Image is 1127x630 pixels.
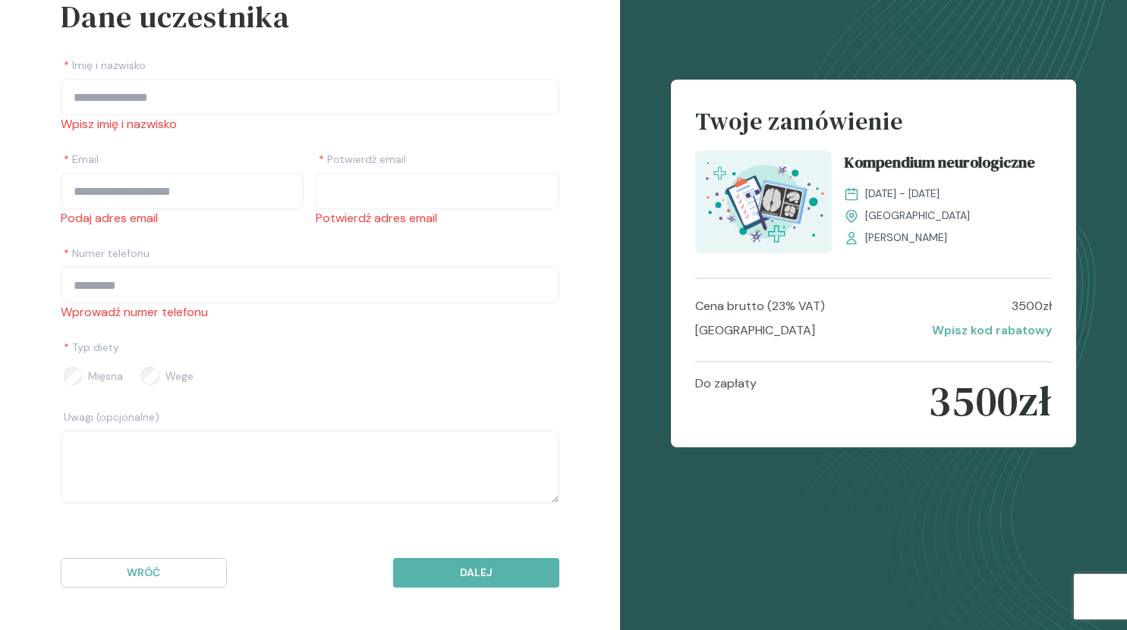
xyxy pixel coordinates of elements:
[61,173,304,209] input: Email
[844,151,1035,180] span: Kompendium neurologiczne
[695,297,825,315] p: Cena brutto (23% VAT)
[64,58,146,73] span: Imię i nazwisko
[64,340,119,355] span: Typ diety
[1012,297,1052,315] p: 3500 zł
[865,186,940,202] span: [DATE] - [DATE]
[61,558,227,588] button: Wróć
[64,152,99,167] span: Email
[61,115,559,133] p: Wpisz imię i nazwisko
[316,209,559,227] p: Potwierdź adres email
[928,375,1052,428] p: 3500 zł
[865,230,947,246] span: [PERSON_NAME]
[61,79,559,115] input: Imię i nazwisko
[61,267,559,303] input: Numer telefonu
[695,375,757,428] p: Do zapłaty
[865,208,970,224] span: [GEOGRAPHIC_DATA]
[406,565,546,581] p: Dalej
[316,173,559,209] input: Potwierdź email
[393,558,559,588] button: Dalej
[61,209,304,227] p: Podaj adres email
[64,246,150,261] span: Numer telefonu
[64,409,159,425] span: Uwagi (opcjonalne)
[319,152,406,167] span: Potwierdź email
[932,321,1052,340] p: Wpisz kod rabatowy
[844,151,1053,180] a: Kompendium neurologiczne
[61,303,559,321] p: Wprowadź numer telefonu
[695,151,832,253] img: Z2B805bqstJ98kzs_Neuro_T.svg
[88,368,123,384] span: Mięsna
[695,321,815,340] p: [GEOGRAPHIC_DATA]
[64,367,82,385] input: Mięsna
[695,104,1053,151] h4: Twoje zamówienie
[141,367,159,385] input: Wege
[165,368,194,384] span: Wege
[74,565,214,581] p: Wróć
